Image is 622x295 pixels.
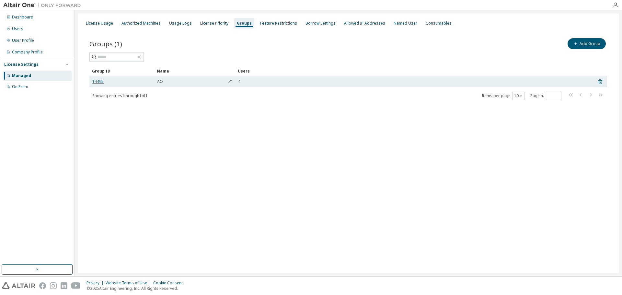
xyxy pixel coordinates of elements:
[50,282,57,289] img: instagram.svg
[106,280,153,286] div: Website Terms of Use
[12,73,31,78] div: Managed
[200,21,228,26] div: License Priority
[12,84,28,89] div: On Prem
[260,21,297,26] div: Feature Restrictions
[530,92,561,100] span: Page n.
[39,282,46,289] img: facebook.svg
[4,62,39,67] div: License Settings
[238,79,240,84] span: 4
[12,50,43,55] div: Company Profile
[71,282,81,289] img: youtube.svg
[344,21,385,26] div: Allowed IP Addresses
[86,280,106,286] div: Privacy
[169,21,192,26] div: Usage Logs
[568,38,606,49] button: Add Group
[238,66,589,76] div: Users
[157,79,163,84] span: AO
[86,286,187,291] p: © 2025 Altair Engineering, Inc. All Rights Reserved.
[92,66,152,76] div: Group ID
[153,280,187,286] div: Cookie Consent
[426,21,452,26] div: Consumables
[12,38,34,43] div: User Profile
[92,79,104,84] a: 14495
[86,21,113,26] div: License Usage
[89,39,122,48] span: Groups (1)
[3,2,84,8] img: Altair One
[157,66,233,76] div: Name
[2,282,35,289] img: altair_logo.svg
[305,21,336,26] div: Borrow Settings
[394,21,417,26] div: Named User
[237,21,252,26] div: Groups
[92,93,148,98] span: Showing entries 1 through 1 of 1
[12,15,33,20] div: Dashboard
[121,21,161,26] div: Authorized Machines
[482,92,524,100] span: Items per page
[61,282,67,289] img: linkedin.svg
[12,26,23,31] div: Users
[514,93,523,98] button: 10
